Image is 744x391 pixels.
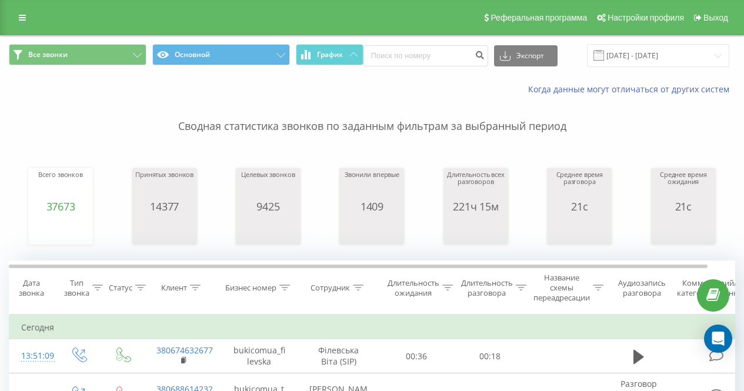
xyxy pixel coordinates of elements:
[161,283,187,293] div: Клиент
[703,13,728,22] span: Выход
[491,13,587,22] span: Реферальная программа
[21,345,45,367] div: 13:51:09
[296,44,363,65] button: График
[380,339,453,373] td: 00:36
[38,200,83,212] div: 37673
[135,171,193,200] div: Принятых звонков
[345,171,399,200] div: Звонили впервые
[38,171,83,200] div: Всего звонков
[9,44,146,65] button: Все звонки
[461,278,513,298] div: Длительность разговора
[241,171,295,200] div: Целевых звонков
[345,200,399,212] div: 1409
[533,273,590,303] div: Название схемы переадресации
[241,200,295,212] div: 9425
[225,283,276,293] div: Бизнес номер
[446,171,505,200] div: Длительность всех разговоров
[135,200,193,212] div: 14377
[9,95,735,134] p: Сводная статистика звонков по заданным фильтрам за выбранный период
[388,278,439,298] div: Длительность ожидания
[704,325,732,353] div: Open Intercom Messenger
[363,45,488,66] input: Поиск по номеру
[9,278,53,298] div: Дата звонка
[550,171,609,200] div: Среднее время разговора
[311,283,350,293] div: Сотрудник
[221,339,298,373] td: bukicomua_filevska
[613,278,670,298] div: Аудиозапись разговора
[152,44,290,65] button: Основной
[446,200,505,212] div: 221ч 15м
[298,339,380,373] td: Філевська Віта (SIP)
[64,278,89,298] div: Тип звонка
[494,45,558,66] button: Экспорт
[109,283,132,293] div: Статус
[453,339,527,373] td: 00:18
[317,51,343,59] span: График
[156,345,213,356] a: 380674632677
[654,200,713,212] div: 21с
[654,171,713,200] div: Среднее время ожидания
[608,13,684,22] span: Настройки профиля
[550,200,609,212] div: 21с
[28,50,68,59] span: Все звонки
[675,278,744,298] div: Комментарий/категория звонка
[528,83,735,95] a: Когда данные могут отличаться от других систем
